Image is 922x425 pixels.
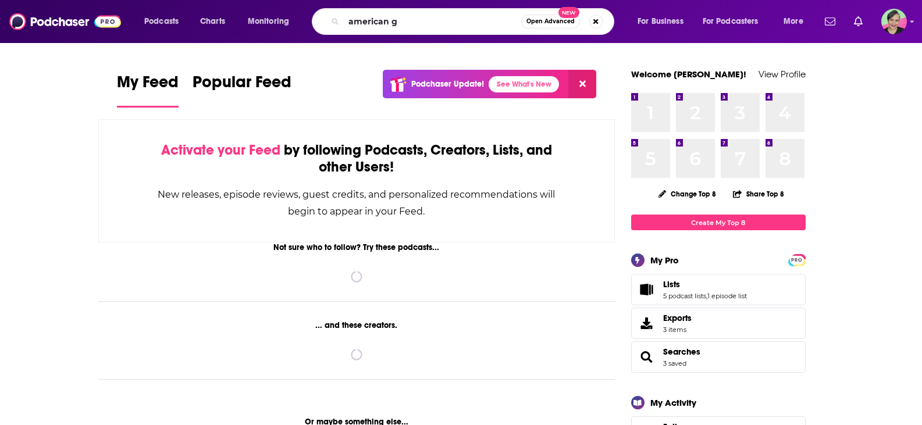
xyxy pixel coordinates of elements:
[117,72,179,99] span: My Feed
[706,292,707,300] span: ,
[820,12,840,31] a: Show notifications dropdown
[631,274,806,305] span: Lists
[144,13,179,30] span: Podcasts
[631,215,806,230] a: Create My Top 8
[526,19,575,24] span: Open Advanced
[98,242,615,252] div: Not sure who to follow? Try these podcasts...
[881,9,907,34] button: Show profile menu
[635,349,658,365] a: Searches
[411,79,484,89] p: Podchaser Update!
[784,13,803,30] span: More
[9,10,121,33] img: Podchaser - Follow, Share and Rate Podcasts
[193,72,291,108] a: Popular Feed
[663,279,747,290] a: Lists
[732,183,785,205] button: Share Top 8
[790,255,804,264] a: PRO
[248,13,289,30] span: Monitoring
[631,308,806,339] a: Exports
[881,9,907,34] span: Logged in as LizDVictoryBelt
[161,141,280,159] span: Activate your Feed
[703,13,759,30] span: For Podcasters
[663,359,686,367] a: 3 saved
[663,313,692,323] span: Exports
[635,281,658,298] a: Lists
[652,187,724,201] button: Change Top 8
[663,279,680,290] span: Lists
[663,347,700,357] a: Searches
[117,72,179,108] a: My Feed
[790,256,804,265] span: PRO
[650,255,679,266] div: My Pro
[663,326,692,334] span: 3 items
[629,12,698,31] button: open menu
[759,69,806,80] a: View Profile
[323,8,625,35] div: Search podcasts, credits, & more...
[695,12,775,31] button: open menu
[849,12,867,31] a: Show notifications dropdown
[635,315,658,331] span: Exports
[193,72,291,99] span: Popular Feed
[489,76,559,92] a: See What's New
[775,12,818,31] button: open menu
[136,12,194,31] button: open menu
[344,12,521,31] input: Search podcasts, credits, & more...
[157,142,557,176] div: by following Podcasts, Creators, Lists, and other Users!
[707,292,747,300] a: 1 episode list
[200,13,225,30] span: Charts
[638,13,684,30] span: For Business
[558,7,579,18] span: New
[193,12,232,31] a: Charts
[521,15,580,28] button: Open AdvancedNew
[650,397,696,408] div: My Activity
[663,292,706,300] a: 5 podcast lists
[631,69,746,80] a: Welcome [PERSON_NAME]!
[240,12,304,31] button: open menu
[157,186,557,220] div: New releases, episode reviews, guest credits, and personalized recommendations will begin to appe...
[631,341,806,373] span: Searches
[881,9,907,34] img: User Profile
[98,320,615,330] div: ... and these creators.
